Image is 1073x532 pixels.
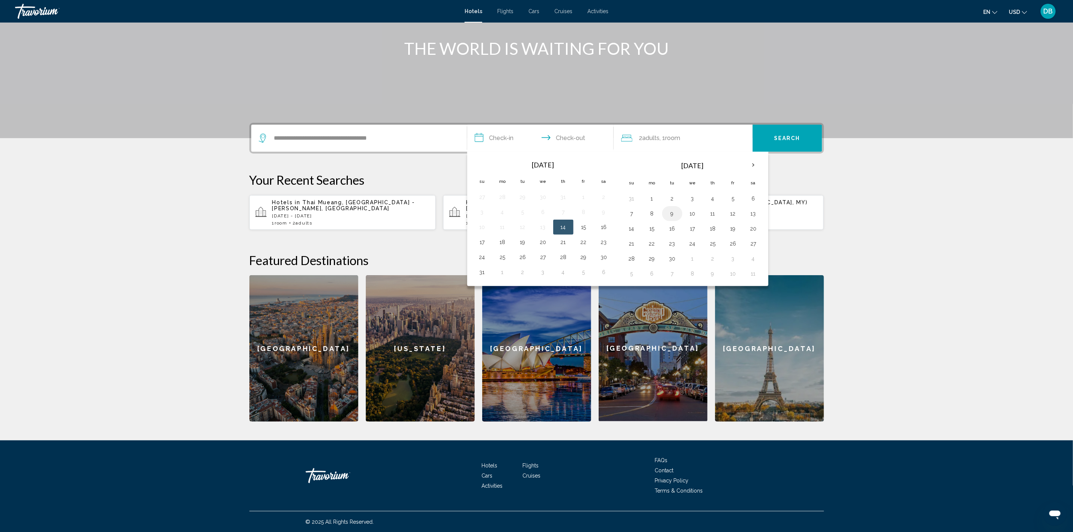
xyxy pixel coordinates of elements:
span: 1 [272,220,287,226]
button: Day 31 [557,192,569,202]
button: Day 11 [497,222,509,232]
span: 1 [466,220,481,226]
button: Hotels in Thai Mueang, [GEOGRAPHIC_DATA] - [PERSON_NAME], [GEOGRAPHIC_DATA][DATE] - [DATE]1Room2A... [249,195,436,230]
button: Day 11 [747,268,759,279]
button: Day 28 [497,192,509,202]
a: Flights [522,463,539,469]
span: en [983,9,990,15]
button: Day 9 [666,208,678,219]
button: Day 21 [626,238,638,249]
span: Adults [643,134,660,142]
button: Day 27 [747,238,759,249]
p: [DATE] - [DATE] [272,213,430,219]
span: 2 [293,220,312,226]
button: Change currency [1009,6,1027,17]
button: Day 10 [476,222,488,232]
button: Day 12 [517,222,529,232]
h1: THE WORLD IS WAITING FOR YOU [396,39,678,58]
button: Day 18 [707,223,719,234]
button: Day 16 [666,223,678,234]
span: 2 [639,133,660,143]
a: [GEOGRAPHIC_DATA] [482,275,591,422]
iframe: Button to launch messaging window [1043,502,1067,526]
button: Day 18 [497,237,509,247]
button: Day 3 [537,267,549,277]
p: [DATE] - [DATE] [466,213,624,219]
button: Day 30 [537,192,549,202]
div: [GEOGRAPHIC_DATA] [249,275,358,422]
span: © 2025 All Rights Reserved. [306,519,374,525]
a: Activities [481,483,503,489]
button: Day 7 [666,268,678,279]
button: Day 15 [578,222,590,232]
span: , 1 [660,133,681,143]
span: Cars [481,473,492,479]
button: Day 23 [598,237,610,247]
span: Room [666,134,681,142]
button: Day 5 [578,267,590,277]
h2: Featured Destinations [249,253,824,268]
a: [GEOGRAPHIC_DATA] [715,275,824,422]
button: Day 23 [666,238,678,249]
button: Day 2 [598,192,610,202]
button: Day 20 [747,223,759,234]
button: Day 22 [578,237,590,247]
button: Day 9 [707,268,719,279]
button: Day 4 [497,207,509,217]
span: Hotels in [466,199,494,205]
a: Travorium [15,4,457,19]
a: Travorium [306,464,381,487]
span: Search [774,136,800,142]
a: [GEOGRAPHIC_DATA] [599,275,708,422]
button: Travelers: 2 adults, 0 children [614,125,753,152]
button: Search [753,125,822,152]
button: Day 1 [646,193,658,204]
button: Day 19 [727,223,739,234]
th: [DATE] [492,157,594,173]
a: Flights [497,8,513,14]
button: Day 25 [497,252,509,262]
button: Day 9 [598,207,610,217]
button: Day 29 [646,253,658,264]
button: Day 16 [598,222,610,232]
span: Hotels in [272,199,300,205]
button: Day 1 [497,267,509,277]
span: Terms & Conditions [655,488,703,494]
a: Contact [655,467,674,473]
button: Day 28 [557,252,569,262]
button: Day 3 [727,253,739,264]
a: [US_STATE] [366,275,475,422]
button: Day 27 [537,252,549,262]
button: Day 31 [476,267,488,277]
button: Day 17 [687,223,699,234]
button: Day 2 [666,193,678,204]
a: Privacy Policy [655,478,689,484]
button: Day 5 [517,207,529,217]
a: Cars [528,8,539,14]
button: Day 6 [646,268,658,279]
button: Day 29 [517,192,529,202]
a: Cruises [554,8,572,14]
a: Hotels [465,8,482,14]
button: Day 6 [537,207,549,217]
a: Activities [587,8,608,14]
span: FAQs [655,457,668,463]
span: DB [1044,8,1053,15]
button: Day 14 [626,223,638,234]
button: Day 12 [727,208,739,219]
button: Day 29 [578,252,590,262]
span: [GEOGRAPHIC_DATA], [GEOGRAPHIC_DATA], [GEOGRAPHIC_DATA] (LAS) [466,199,616,211]
button: Day 10 [727,268,739,279]
button: Day 22 [646,238,658,249]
